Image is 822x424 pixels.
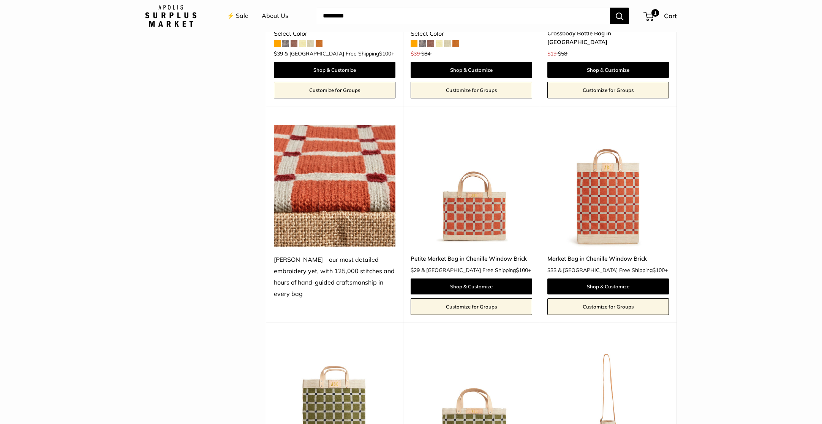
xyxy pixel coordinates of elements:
span: $39 [411,50,420,57]
div: Select Color [274,28,395,40]
a: Shop & Customize [274,62,395,78]
a: Customize for Groups [274,82,395,98]
a: Shop & Customize [547,62,669,78]
span: & [GEOGRAPHIC_DATA] Free Shipping + [421,267,531,273]
span: $29 [411,267,420,274]
a: Customize for Groups [547,298,669,315]
span: $84 [421,50,430,57]
a: Petite Market Bag in Chenille Window BrickPetite Market Bag in Chenille Window Brick [411,125,532,247]
img: Petite Market Bag in Chenille Window Brick [411,125,532,247]
a: Customize for Groups [547,82,669,98]
a: Customize for Groups [411,298,532,315]
img: Apolis: Surplus Market [145,5,196,27]
a: Shop & Customize [411,278,532,294]
button: Search [610,8,629,24]
span: & [GEOGRAPHIC_DATA] Free Shipping + [558,267,668,273]
a: ⚡️ Sale [227,10,248,22]
a: Customize for Groups [411,82,532,98]
a: Crossbody Bottle Bag in [GEOGRAPHIC_DATA] [547,29,669,47]
span: $100 [653,267,665,274]
span: $100 [379,50,391,57]
a: Shop & Customize [411,62,532,78]
input: Search... [317,8,610,24]
a: Shop & Customize [547,278,669,294]
span: $19 [547,50,556,57]
a: 1 Cart [644,10,677,22]
span: $100 [516,267,528,274]
span: 1 [651,9,659,17]
a: Petite Market Bag in Chenille Window Brick [411,254,532,263]
span: $58 [558,50,567,57]
a: About Us [262,10,288,22]
div: Select Color [411,28,532,40]
span: $39 [274,50,283,57]
div: [PERSON_NAME]—our most detailed embroidery yet, with 125,000 stitches and hours of hand-guided cr... [274,254,395,300]
img: Market Bag in Chenille Window Brick [547,125,669,247]
a: Market Bag in Chenille Window Brick [547,254,669,263]
a: Market Bag in Chenille Window BrickMarket Bag in Chenille Window Brick [547,125,669,247]
span: & [GEOGRAPHIC_DATA] Free Shipping + [285,51,394,56]
img: Chenille—our most detailed embroidery yet, with 125,000 stitches and hours of hand-guided craftsm... [274,125,395,247]
span: Cart [664,12,677,20]
span: $33 [547,267,556,274]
